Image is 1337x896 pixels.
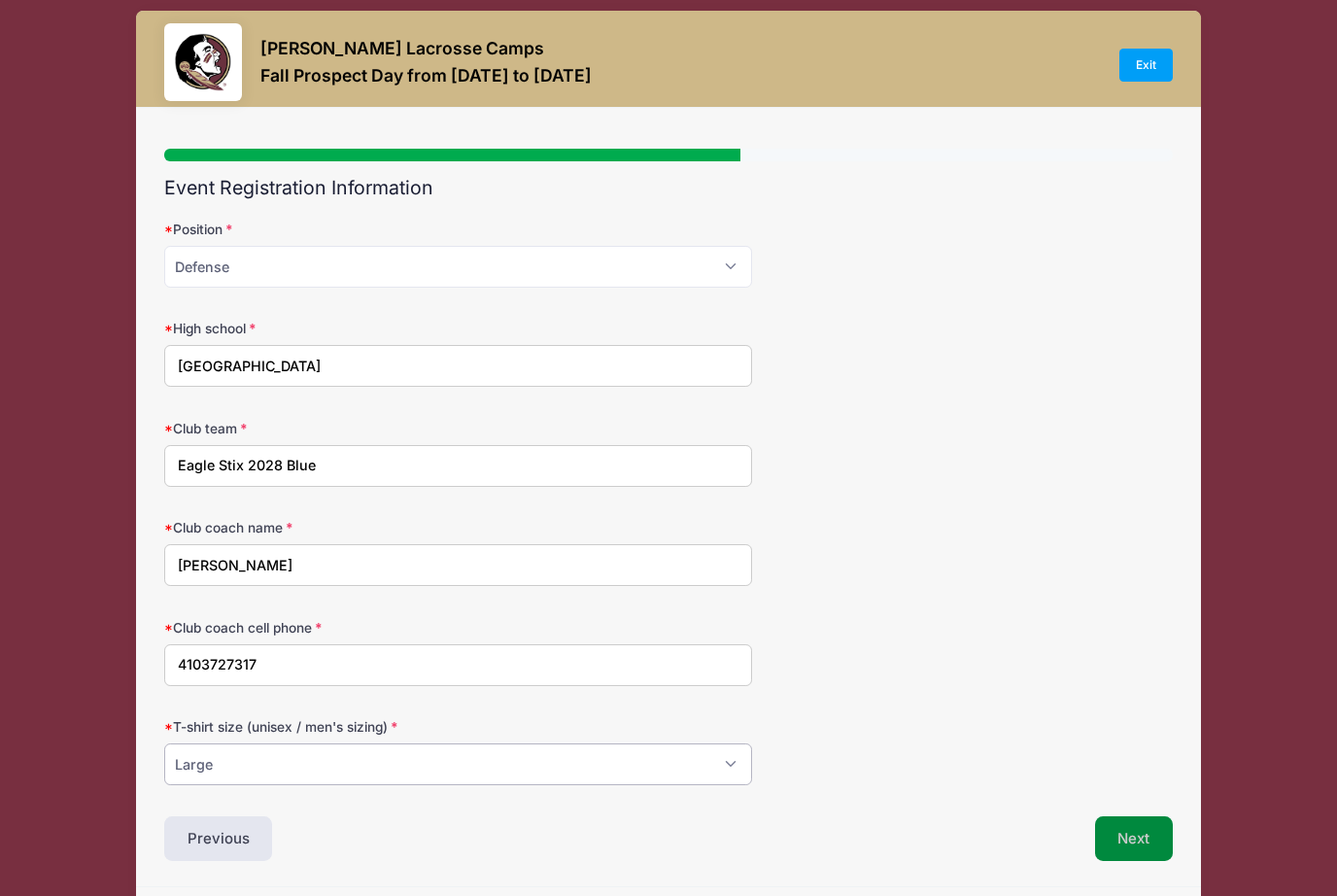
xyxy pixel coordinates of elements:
[164,420,500,439] label: Club team
[260,39,592,59] h3: [PERSON_NAME] Lacrosse Camps
[164,718,500,738] label: T-shirt size (unisex / men's sizing)
[164,817,273,862] button: Previous
[164,320,500,339] label: High school
[1095,817,1174,862] button: Next
[260,66,592,86] h3: Fall Prospect Day from [DATE] to [DATE]
[164,519,500,538] label: Club coach name
[1119,50,1174,83] a: Exit
[164,221,500,240] label: Position
[164,619,500,638] label: Club coach cell phone
[164,178,1173,200] h2: Event Registration Information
